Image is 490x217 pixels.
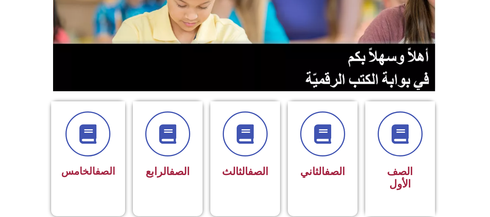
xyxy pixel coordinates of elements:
[95,165,115,177] a: الصف
[325,165,345,178] a: الصف
[61,165,115,177] span: الخامس
[387,165,413,190] span: الصف الأول
[300,165,345,178] span: الثاني
[248,165,268,178] a: الصف
[146,165,190,178] span: الرابع
[222,165,268,178] span: الثالث
[169,165,190,178] a: الصف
